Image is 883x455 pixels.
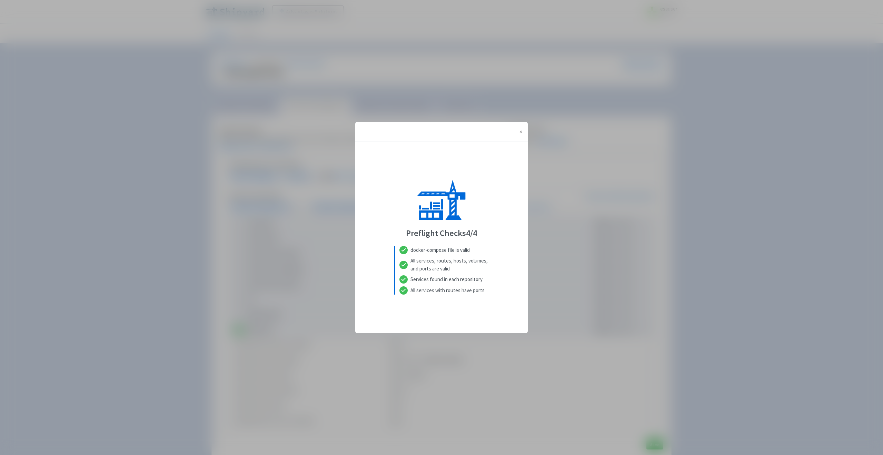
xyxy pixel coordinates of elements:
div: Services found in each repository [394,274,489,285]
span: × [519,128,522,135]
div: docker-compose file is valid [394,246,489,256]
div: All services, routes, hosts, volumes, and ports are valid [394,256,489,274]
div: All services with routes have ports [394,285,489,295]
h3: Preflight Checks 4 / 4 [406,229,477,238]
